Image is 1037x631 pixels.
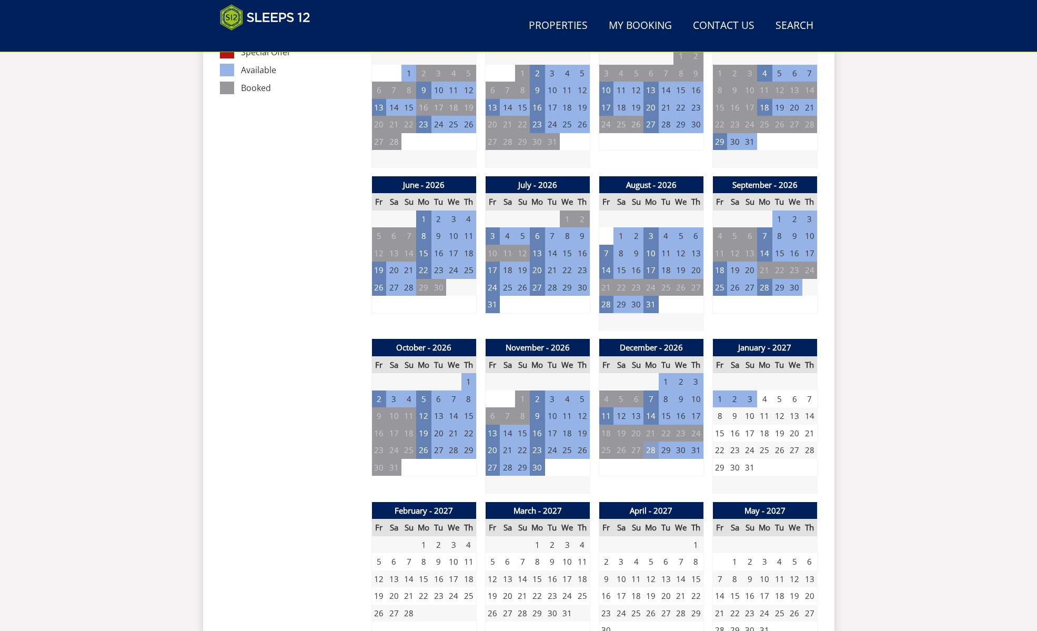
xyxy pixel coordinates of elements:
td: 17 [446,245,461,262]
td: 9 [431,227,446,245]
td: 31 [643,296,658,313]
td: 13 [787,82,802,99]
td: 23 [689,99,703,116]
td: 29 [515,133,530,151]
th: Th [461,193,476,211]
td: 20 [689,262,703,279]
td: 3 [431,65,446,82]
td: 18 [461,245,476,262]
td: 21 [401,262,416,279]
td: 25 [461,262,476,279]
td: 30 [629,296,643,313]
td: 1 [613,227,628,245]
td: 10 [599,82,613,99]
th: Fr [371,193,386,211]
th: July - 2026 [485,176,590,194]
th: We [446,193,461,211]
th: Tu [431,356,446,374]
td: 8 [712,82,727,99]
th: Tu [659,193,673,211]
td: 15 [673,82,688,99]
td: 26 [371,279,386,296]
th: Tu [545,356,560,374]
td: 10 [802,227,817,245]
td: 26 [727,279,742,296]
td: 28 [545,279,560,296]
td: 20 [742,262,757,279]
th: Mo [643,193,658,211]
td: 22 [613,279,628,296]
td: 20 [530,262,545,279]
td: 31 [742,133,757,151]
th: We [560,193,575,211]
dd: Booked [241,82,363,94]
iframe: Customer reviews powered by Trustpilot [215,37,325,46]
td: 25 [613,116,628,133]
td: 9 [416,82,431,99]
td: 27 [689,279,703,296]
th: Su [629,193,643,211]
td: 12 [629,82,643,99]
td: 24 [545,116,560,133]
td: 18 [757,99,772,116]
td: 31 [485,296,500,313]
td: 30 [431,279,446,296]
td: 29 [560,279,575,296]
td: 4 [613,65,628,82]
td: 6 [485,82,500,99]
th: Tu [772,193,787,211]
td: 6 [530,227,545,245]
td: 30 [575,279,590,296]
td: 8 [560,227,575,245]
td: 3 [599,65,613,82]
td: 21 [386,116,401,133]
td: 1 [515,65,530,82]
td: 1 [401,65,416,82]
td: 11 [560,82,575,99]
td: 13 [530,245,545,262]
td: 5 [515,227,530,245]
td: 19 [575,99,590,116]
th: August - 2026 [599,176,703,194]
td: 16 [431,245,446,262]
td: 28 [386,133,401,151]
th: Sa [386,193,401,211]
th: Su [401,356,416,374]
td: 14 [500,99,515,116]
td: 28 [659,116,673,133]
td: 1 [560,211,575,228]
td: 17 [802,245,817,262]
td: 28 [802,116,817,133]
td: 4 [560,65,575,82]
td: 11 [500,245,515,262]
td: 13 [386,245,401,262]
td: 24 [643,279,658,296]
td: 3 [446,211,461,228]
td: 5 [673,227,688,245]
td: 2 [431,211,446,228]
dd: Special Offer [241,46,363,58]
td: 25 [560,116,575,133]
td: 28 [401,279,416,296]
td: 11 [659,245,673,262]
td: 18 [560,99,575,116]
td: 21 [545,262,560,279]
td: 24 [599,116,613,133]
td: 11 [446,82,461,99]
td: 19 [629,99,643,116]
td: 23 [727,116,742,133]
td: 14 [802,82,817,99]
td: 2 [689,47,703,65]
td: 22 [772,262,787,279]
th: Sa [613,193,628,211]
td: 19 [371,262,386,279]
td: 14 [386,99,401,116]
td: 7 [401,227,416,245]
td: 24 [802,262,817,279]
td: 8 [673,65,688,82]
td: 2 [727,65,742,82]
th: December - 2026 [599,339,703,356]
td: 20 [386,262,401,279]
td: 6 [386,227,401,245]
td: 24 [742,116,757,133]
